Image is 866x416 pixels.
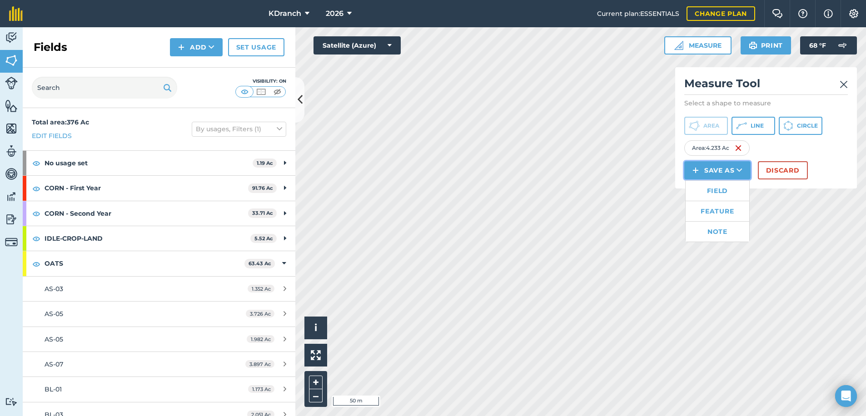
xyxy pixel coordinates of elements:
span: AS-07 [45,360,63,368]
img: Four arrows, one pointing top left, one top right, one bottom right and the last bottom left [311,350,321,360]
div: No usage set1.19 Ac [23,151,295,175]
img: svg+xml;base64,PHN2ZyB4bWxucz0iaHR0cDovL3d3dy53My5vcmcvMjAwMC9zdmciIHdpZHRoPSI1MCIgaGVpZ2h0PSI0MC... [239,87,250,96]
a: Edit fields [32,131,72,141]
strong: CORN - First Year [45,176,248,200]
button: Satellite (Azure) [314,36,401,54]
strong: 5.52 Ac [254,235,273,242]
img: svg+xml;base64,PD94bWwgdmVyc2lvbj0iMS4wIiBlbmNvZGluZz0idXRmLTgiPz4KPCEtLSBHZW5lcmF0b3I6IEFkb2JlIE... [5,31,18,45]
button: i [304,317,327,339]
span: Area [703,122,719,129]
span: Circle [797,122,818,129]
div: IDLE-CROP-LAND5.52 Ac [23,226,295,251]
img: svg+xml;base64,PD94bWwgdmVyc2lvbj0iMS4wIiBlbmNvZGluZz0idXRmLTgiPz4KPCEtLSBHZW5lcmF0b3I6IEFkb2JlIE... [5,77,18,89]
span: AS-05 [45,335,63,343]
strong: 63.43 Ac [249,260,271,267]
span: AS-05 [45,310,63,318]
img: svg+xml;base64,PHN2ZyB4bWxucz0iaHR0cDovL3d3dy53My5vcmcvMjAwMC9zdmciIHdpZHRoPSIyMiIgaGVpZ2h0PSIzMC... [840,79,848,90]
a: AS-031.352 Ac [23,277,295,301]
a: AS-053.726 Ac [23,302,295,326]
button: Measure [664,36,732,54]
div: Open Intercom Messenger [835,385,857,407]
strong: 91.76 Ac [252,185,273,191]
div: CORN - First Year91.76 Ac [23,176,295,200]
p: Select a shape to measure [684,99,848,108]
span: 1.982 Ac [247,335,274,343]
img: svg+xml;base64,PHN2ZyB4bWxucz0iaHR0cDovL3d3dy53My5vcmcvMjAwMC9zdmciIHdpZHRoPSIxNCIgaGVpZ2h0PSIyNC... [692,165,699,176]
span: 1.352 Ac [248,285,274,292]
img: svg+xml;base64,PHN2ZyB4bWxucz0iaHR0cDovL3d3dy53My5vcmcvMjAwMC9zdmciIHdpZHRoPSIxNyIgaGVpZ2h0PSIxNy... [824,8,833,19]
button: Save as FieldFeatureNote [684,161,751,179]
img: svg+xml;base64,PD94bWwgdmVyc2lvbj0iMS4wIiBlbmNvZGluZz0idXRmLTgiPz4KPCEtLSBHZW5lcmF0b3I6IEFkb2JlIE... [5,190,18,203]
button: Line [732,117,775,135]
img: svg+xml;base64,PHN2ZyB4bWxucz0iaHR0cDovL3d3dy53My5vcmcvMjAwMC9zdmciIHdpZHRoPSIxOSIgaGVpZ2h0PSIyNC... [749,40,757,51]
img: Two speech bubbles overlapping with the left bubble in the forefront [772,9,783,18]
img: svg+xml;base64,PHN2ZyB4bWxucz0iaHR0cDovL3d3dy53My5vcmcvMjAwMC9zdmciIHdpZHRoPSIxNCIgaGVpZ2h0PSIyNC... [178,42,184,53]
button: Print [741,36,791,54]
strong: 33.71 Ac [252,210,273,216]
strong: OATS [45,251,244,276]
a: Set usage [228,38,284,56]
span: BL-01 [45,385,62,393]
img: svg+xml;base64,PD94bWwgdmVyc2lvbj0iMS4wIiBlbmNvZGluZz0idXRmLTgiPz4KPCEtLSBHZW5lcmF0b3I6IEFkb2JlIE... [5,167,18,181]
div: Visibility: On [235,78,286,85]
strong: 1.19 Ac [257,160,273,166]
img: fieldmargin Logo [9,6,23,21]
a: Field [686,181,749,201]
img: svg+xml;base64,PHN2ZyB4bWxucz0iaHR0cDovL3d3dy53My5vcmcvMjAwMC9zdmciIHdpZHRoPSI1NiIgaGVpZ2h0PSI2MC... [5,122,18,135]
strong: No usage set [45,151,253,175]
span: Line [751,122,764,129]
img: svg+xml;base64,PHN2ZyB4bWxucz0iaHR0cDovL3d3dy53My5vcmcvMjAwMC9zdmciIHdpZHRoPSIxOCIgaGVpZ2h0PSIyNC... [32,258,40,269]
img: svg+xml;base64,PHN2ZyB4bWxucz0iaHR0cDovL3d3dy53My5vcmcvMjAwMC9zdmciIHdpZHRoPSI1MCIgaGVpZ2h0PSI0MC... [255,87,267,96]
a: Change plan [687,6,755,21]
span: 68 ° F [809,36,826,54]
button: Circle [779,117,822,135]
img: svg+xml;base64,PHN2ZyB4bWxucz0iaHR0cDovL3d3dy53My5vcmcvMjAwMC9zdmciIHdpZHRoPSIxOCIgaGVpZ2h0PSIyNC... [32,233,40,244]
img: svg+xml;base64,PD94bWwgdmVyc2lvbj0iMS4wIiBlbmNvZGluZz0idXRmLTgiPz4KPCEtLSBHZW5lcmF0b3I6IEFkb2JlIE... [833,36,851,54]
img: svg+xml;base64,PD94bWwgdmVyc2lvbj0iMS4wIiBlbmNvZGluZz0idXRmLTgiPz4KPCEtLSBHZW5lcmF0b3I6IEFkb2JlIE... [5,236,18,248]
h2: Measure Tool [684,76,848,95]
span: Current plan : ESSENTIALS [597,9,679,19]
img: svg+xml;base64,PHN2ZyB4bWxucz0iaHR0cDovL3d3dy53My5vcmcvMjAwMC9zdmciIHdpZHRoPSIxOSIgaGVpZ2h0PSIyNC... [163,82,172,93]
img: svg+xml;base64,PHN2ZyB4bWxucz0iaHR0cDovL3d3dy53My5vcmcvMjAwMC9zdmciIHdpZHRoPSI1NiIgaGVpZ2h0PSI2MC... [5,99,18,113]
img: svg+xml;base64,PHN2ZyB4bWxucz0iaHR0cDovL3d3dy53My5vcmcvMjAwMC9zdmciIHdpZHRoPSI1MCIgaGVpZ2h0PSI0MC... [272,87,283,96]
strong: Total area : 376 Ac [32,118,89,126]
img: svg+xml;base64,PHN2ZyB4bWxucz0iaHR0cDovL3d3dy53My5vcmcvMjAwMC9zdmciIHdpZHRoPSI1NiIgaGVpZ2h0PSI2MC... [5,54,18,67]
h2: Fields [34,40,67,54]
img: svg+xml;base64,PD94bWwgdmVyc2lvbj0iMS4wIiBlbmNvZGluZz0idXRmLTgiPz4KPCEtLSBHZW5lcmF0b3I6IEFkb2JlIE... [5,397,18,406]
button: By usages, Filters (1) [192,122,286,136]
div: OATS63.43 Ac [23,251,295,276]
strong: CORN - Second Year [45,201,248,226]
img: svg+xml;base64,PD94bWwgdmVyc2lvbj0iMS4wIiBlbmNvZGluZz0idXRmLTgiPz4KPCEtLSBHZW5lcmF0b3I6IEFkb2JlIE... [5,144,18,158]
button: + [309,376,323,389]
input: Search [32,77,177,99]
a: Note [686,222,749,242]
a: Feature [686,201,749,221]
span: 3.726 Ac [246,310,274,317]
button: Area [684,117,728,135]
button: – [309,389,323,402]
img: A cog icon [848,9,859,18]
img: svg+xml;base64,PHN2ZyB4bWxucz0iaHR0cDovL3d3dy53My5vcmcvMjAwMC9zdmciIHdpZHRoPSIxOCIgaGVpZ2h0PSIyNC... [32,158,40,168]
span: i [314,322,317,333]
span: 1.173 Ac [248,385,274,393]
span: KDranch [269,8,301,19]
strong: IDLE-CROP-LAND [45,226,250,251]
a: BL-011.173 Ac [23,377,295,401]
div: CORN - Second Year33.71 Ac [23,201,295,226]
span: 2026 [326,8,343,19]
button: 68 °F [800,36,857,54]
a: AS-051.982 Ac [23,327,295,352]
button: Discard [758,161,808,179]
img: svg+xml;base64,PD94bWwgdmVyc2lvbj0iMS4wIiBlbmNvZGluZz0idXRmLTgiPz4KPCEtLSBHZW5lcmF0b3I6IEFkb2JlIE... [5,213,18,226]
img: svg+xml;base64,PHN2ZyB4bWxucz0iaHR0cDovL3d3dy53My5vcmcvMjAwMC9zdmciIHdpZHRoPSIxOCIgaGVpZ2h0PSIyNC... [32,208,40,219]
img: svg+xml;base64,PHN2ZyB4bWxucz0iaHR0cDovL3d3dy53My5vcmcvMjAwMC9zdmciIHdpZHRoPSIxNiIgaGVpZ2h0PSIyNC... [735,143,742,154]
span: 3.897 Ac [245,360,274,368]
img: Ruler icon [674,41,683,50]
img: A question mark icon [797,9,808,18]
div: Area : 4.233 Ac [684,140,750,156]
button: Add [170,38,223,56]
span: AS-03 [45,285,63,293]
a: AS-073.897 Ac [23,352,295,376]
img: svg+xml;base64,PHN2ZyB4bWxucz0iaHR0cDovL3d3dy53My5vcmcvMjAwMC9zdmciIHdpZHRoPSIxOCIgaGVpZ2h0PSIyNC... [32,183,40,194]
